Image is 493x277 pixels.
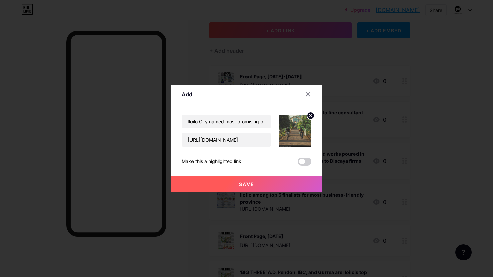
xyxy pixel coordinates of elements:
[182,90,193,98] div: Add
[171,176,322,192] button: Save
[239,181,254,187] span: Save
[182,133,271,147] input: URL
[279,115,311,147] img: link_thumbnail
[182,115,271,128] input: Title
[182,158,241,166] div: Make this a highlighted link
